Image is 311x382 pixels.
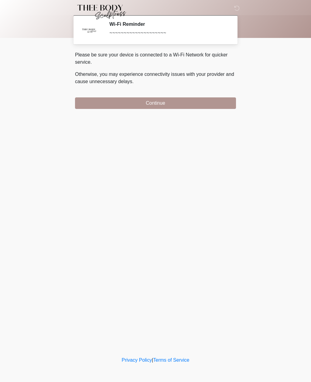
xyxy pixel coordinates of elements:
div: ~~~~~~~~~~~~~~~~~~~~ [109,29,227,37]
a: | [152,357,153,363]
img: Thee Body Sculptress Logo [69,5,131,20]
p: Otherwise, you may experience connectivity issues with your provider and cause unnecessary delays [75,71,236,85]
span: . [132,79,134,84]
p: Please be sure your device is connected to a Wi-Fi Network for quicker service. [75,51,236,66]
img: Agent Avatar [80,21,98,39]
button: Continue [75,97,236,109]
a: Privacy Policy [122,357,152,363]
a: Terms of Service [153,357,189,363]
